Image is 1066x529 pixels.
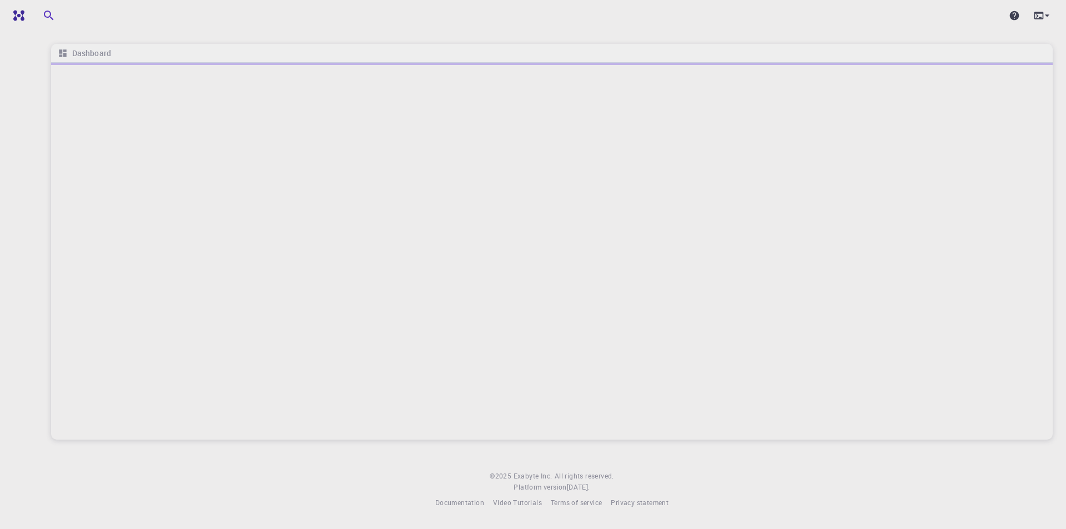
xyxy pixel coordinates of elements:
[567,482,590,493] a: [DATE].
[551,497,602,508] a: Terms of service
[567,482,590,491] span: [DATE] .
[551,498,602,507] span: Terms of service
[493,497,542,508] a: Video Tutorials
[9,10,24,21] img: logo
[514,471,552,480] span: Exabyte Inc.
[435,498,484,507] span: Documentation
[493,498,542,507] span: Video Tutorials
[68,47,111,59] h6: Dashboard
[56,47,113,59] nav: breadcrumb
[514,471,552,482] a: Exabyte Inc.
[490,471,513,482] span: © 2025
[555,471,614,482] span: All rights reserved.
[611,497,668,508] a: Privacy statement
[514,482,566,493] span: Platform version
[435,497,484,508] a: Documentation
[611,498,668,507] span: Privacy statement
